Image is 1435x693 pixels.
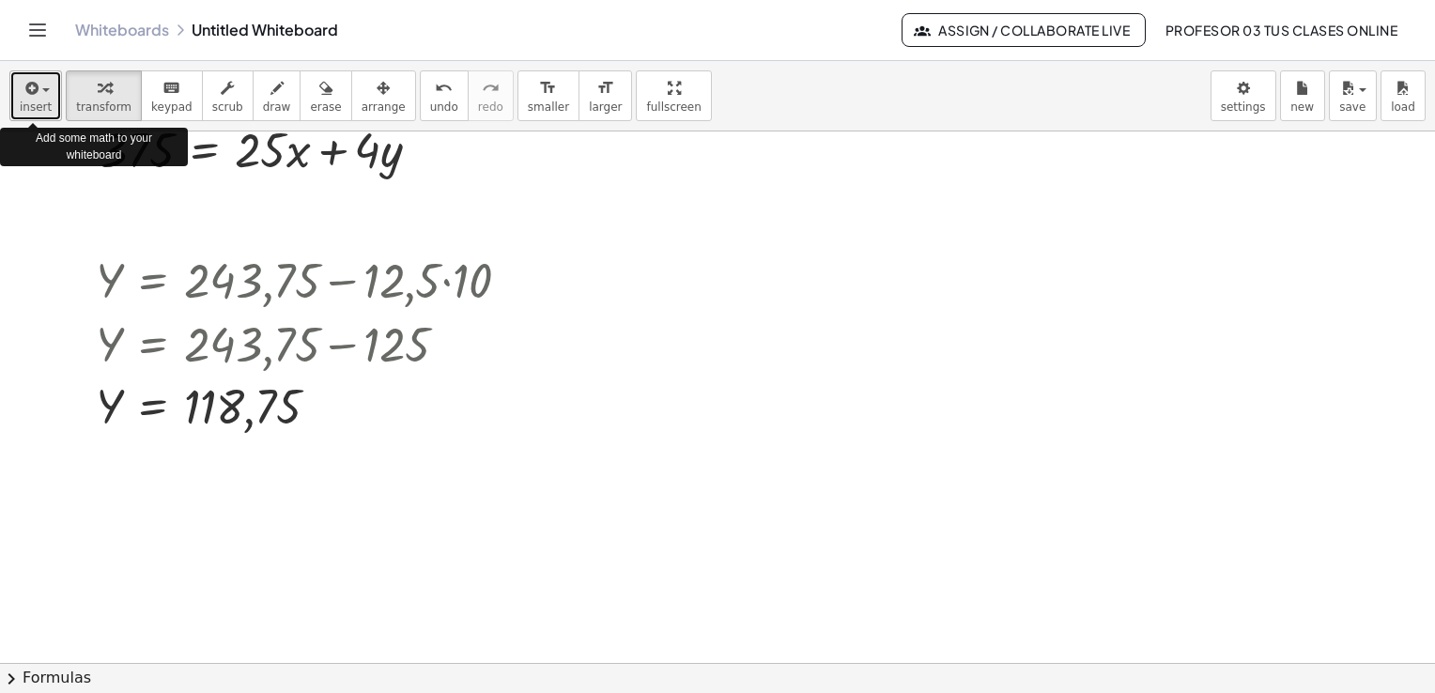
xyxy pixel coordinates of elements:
[435,77,453,100] i: undo
[1165,22,1397,38] span: Profesor 03 Tus Clases Online
[351,70,416,121] button: arrange
[75,21,169,39] a: Whiteboards
[1280,70,1325,121] button: new
[141,70,203,121] button: keyboardkeypad
[23,15,53,45] button: Toggle navigation
[420,70,469,121] button: undoundo
[310,100,341,114] span: erase
[1221,100,1266,114] span: settings
[202,70,254,121] button: scrub
[1329,70,1377,121] button: save
[646,100,701,114] span: fullscreen
[468,70,514,121] button: redoredo
[151,100,193,114] span: keypad
[1391,100,1415,114] span: load
[1290,100,1314,114] span: new
[478,100,503,114] span: redo
[517,70,579,121] button: format_sizesmaller
[1339,100,1366,114] span: save
[212,100,243,114] span: scrub
[636,70,711,121] button: fullscreen
[539,77,557,100] i: format_size
[579,70,632,121] button: format_sizelarger
[162,77,180,100] i: keyboard
[1381,70,1426,121] button: load
[902,13,1147,47] button: Assign / Collaborate Live
[528,100,569,114] span: smaller
[596,77,614,100] i: format_size
[253,70,301,121] button: draw
[482,77,500,100] i: redo
[263,100,291,114] span: draw
[66,70,142,121] button: transform
[9,70,62,121] button: insert
[1211,70,1276,121] button: settings
[300,70,351,121] button: erase
[918,22,1131,38] span: Assign / Collaborate Live
[1150,13,1412,47] button: Profesor 03 Tus Clases Online
[362,100,406,114] span: arrange
[430,100,458,114] span: undo
[76,100,131,114] span: transform
[20,100,52,114] span: insert
[589,100,622,114] span: larger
